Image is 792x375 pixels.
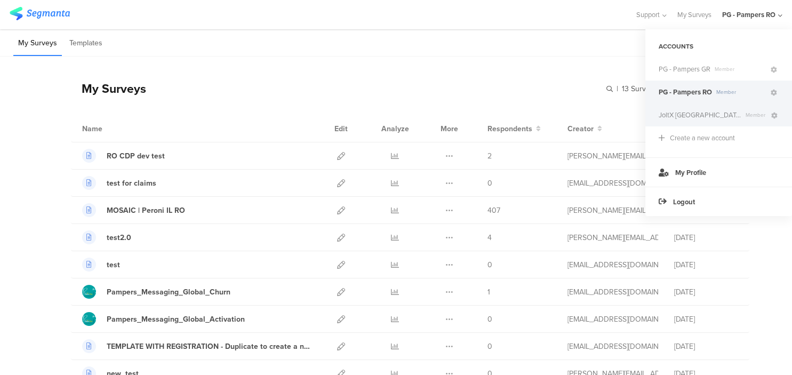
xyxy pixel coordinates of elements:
div: nikolopoulos.j@pg.com [567,341,658,352]
a: MOSAIC | Peroni IL RO [82,203,185,217]
div: Analyze [379,115,411,142]
div: [DATE] [674,259,738,270]
div: More [438,115,461,142]
a: TEMPLATE WITH REGISTRATION - Duplicate to create a new survey [82,339,314,353]
a: test for claims [82,176,156,190]
div: Pampers_Messaging_Global_Churn [107,286,230,298]
div: Name [82,123,146,134]
div: PG - Pampers RO [722,10,775,20]
div: TEMPLATE WITH REGISTRATION - Duplicate to create a new survey [107,341,314,352]
div: ACCOUNTS [645,37,792,55]
div: [DATE] [674,232,738,243]
span: PG - Pampers GR [659,64,710,74]
div: MOSAIC | Peroni IL RO [107,205,185,216]
div: My Surveys [71,79,146,98]
a: My Profile [645,157,792,187]
span: Respondents [487,123,532,134]
span: 1 [487,286,490,298]
div: test for claims [107,178,156,189]
span: Support [636,10,660,20]
span: JoltX Greece [659,110,741,120]
li: Templates [65,31,107,56]
span: Logout [673,197,695,207]
a: test2.0 [82,230,131,244]
div: RO CDP dev test [107,150,165,162]
span: 13 Surveys [622,83,658,94]
span: My Profile [675,167,706,178]
div: Pampers_Messaging_Global_Activation [107,314,245,325]
div: burcak.b.1@pg.com [567,259,658,270]
a: test [82,258,120,272]
div: [DATE] [674,286,738,298]
span: | [615,83,620,94]
a: Pampers_Messaging_Global_Churn [82,285,230,299]
span: Member [712,88,769,96]
div: fritz.t@pg.com [567,205,658,216]
div: burcak.b.1@pg.com [567,178,658,189]
span: 0 [487,341,492,352]
span: 0 [487,178,492,189]
div: support@segmanta.com [567,286,658,298]
div: [DATE] [674,341,738,352]
div: support@segmanta.com [567,314,658,325]
div: Edit [330,115,353,142]
div: poulakos.g@pg.com [567,232,658,243]
span: Member [741,111,770,119]
div: Create a new account [670,133,735,143]
span: 0 [487,314,492,325]
span: 407 [487,205,500,216]
span: Member [710,65,769,73]
a: Pampers_Messaging_Global_Activation [82,312,245,326]
button: Respondents [487,123,541,134]
img: segmanta logo [10,7,70,20]
a: RO CDP dev test [82,149,165,163]
div: roszko.j@pg.com [567,150,658,162]
div: test2.0 [107,232,131,243]
button: Creator [567,123,602,134]
span: 2 [487,150,492,162]
span: 4 [487,232,492,243]
div: [DATE] [674,314,738,325]
span: Creator [567,123,594,134]
span: 0 [487,259,492,270]
span: PG - Pampers RO [659,87,712,97]
div: test [107,259,120,270]
li: My Surveys [13,31,62,56]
